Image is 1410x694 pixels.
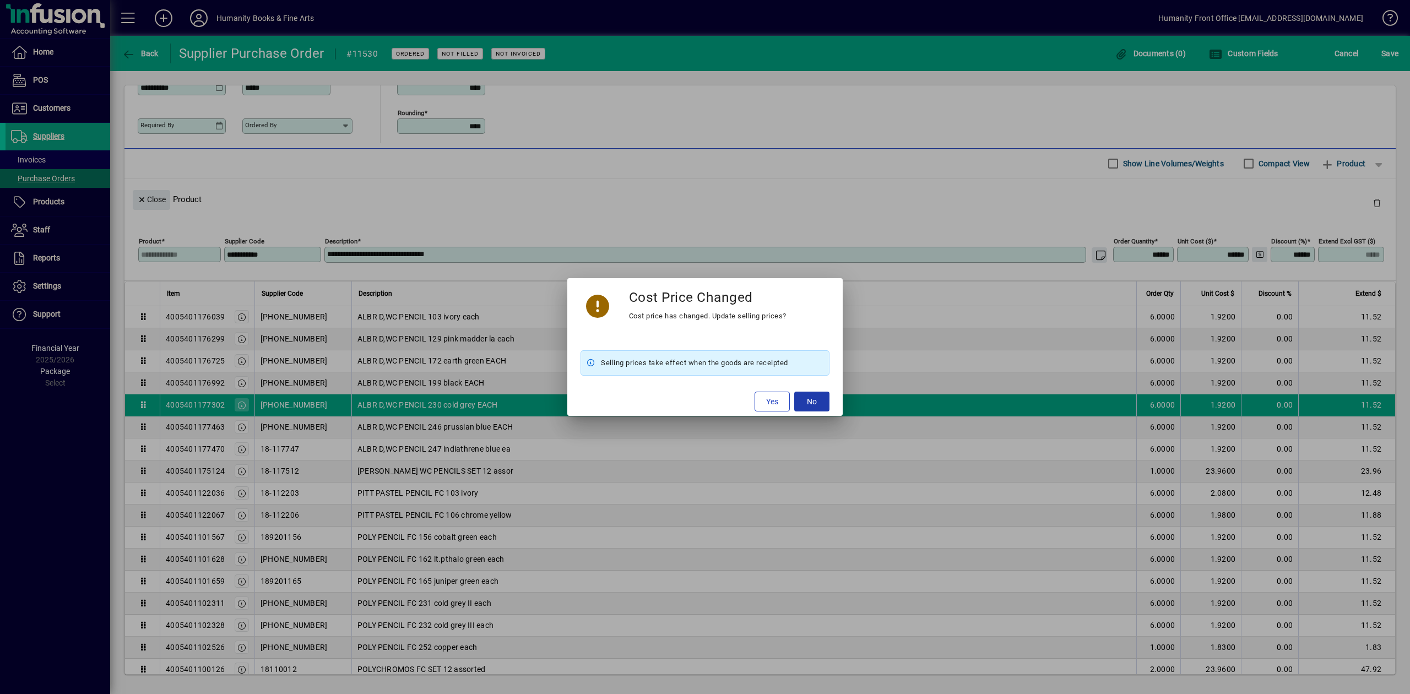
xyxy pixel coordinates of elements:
span: No [807,396,817,408]
button: Yes [755,392,790,411]
button: No [794,392,829,411]
span: Yes [766,396,778,408]
h3: Cost Price Changed [629,289,753,305]
span: Selling prices take effect when the goods are receipted [601,356,788,370]
div: Cost price has changed. Update selling prices? [629,310,787,323]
